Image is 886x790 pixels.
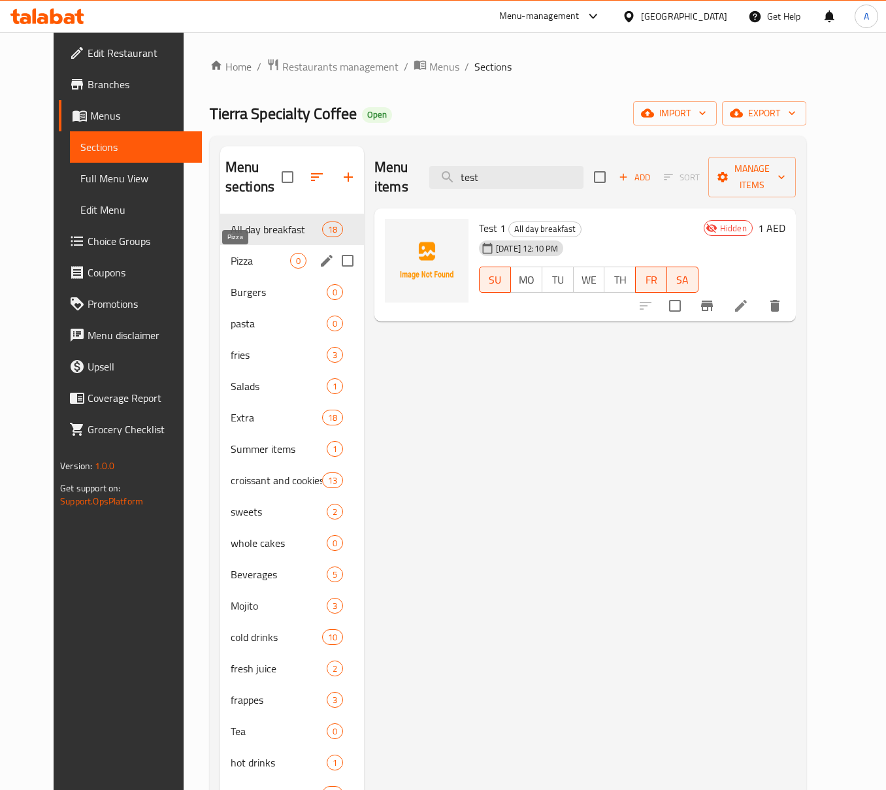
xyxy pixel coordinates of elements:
[327,318,342,330] span: 0
[60,457,92,474] span: Version:
[759,290,791,321] button: delete
[231,723,327,739] span: Tea
[220,496,364,527] div: sweets2
[633,101,717,125] button: import
[220,747,364,778] div: hot drinks1
[614,167,655,188] span: Add item
[210,99,357,128] span: Tierra Specialty Coffee
[90,108,191,123] span: Menus
[88,265,191,280] span: Coupons
[610,271,631,289] span: TH
[231,378,327,394] span: Salads
[385,219,468,303] img: Test 1
[231,661,327,676] span: fresh juice
[88,327,191,343] span: Menu disclaimer
[88,233,191,249] span: Choice Groups
[59,414,201,445] a: Grocery Checklist
[732,105,796,122] span: export
[322,222,343,237] div: items
[548,271,568,289] span: TU
[59,100,201,131] a: Menus
[672,271,693,289] span: SA
[220,621,364,653] div: cold drinks10
[317,251,336,271] button: edit
[220,433,364,465] div: Summer items1
[220,465,364,496] div: croissant and cookies13
[220,339,364,370] div: fries3
[327,598,343,614] div: items
[274,163,301,191] span: Select all sections
[474,59,512,74] span: Sections
[327,663,342,675] span: 2
[327,694,342,706] span: 3
[323,631,342,644] span: 10
[231,472,322,488] span: croissant and cookies
[231,692,327,708] span: frappes
[220,402,364,433] div: Extra18
[429,59,459,74] span: Menus
[257,59,261,74] li: /
[327,378,343,394] div: items
[485,271,506,289] span: SU
[231,347,327,363] span: fries
[327,568,342,581] span: 5
[59,351,201,382] a: Upsell
[231,535,327,551] span: whole cakes
[220,653,364,684] div: fresh juice2
[604,267,636,293] button: TH
[327,284,343,300] div: items
[59,225,201,257] a: Choice Groups
[95,457,115,474] span: 1.0.0
[327,723,343,739] div: items
[327,537,342,550] span: 0
[220,684,364,716] div: frappes3
[60,493,143,510] a: Support.OpsPlatform
[327,755,343,770] div: items
[231,441,327,457] span: Summer items
[220,590,364,621] div: Mojito3
[510,267,542,293] button: MO
[327,757,342,769] span: 1
[491,242,563,255] span: [DATE] 12:10 PM
[220,559,364,590] div: Beverages5
[231,755,327,770] span: hot drinks
[88,296,191,312] span: Promotions
[327,661,343,676] div: items
[516,271,537,289] span: MO
[220,527,364,559] div: whole cakes0
[499,8,580,24] div: Menu-management
[231,284,327,300] span: Burgers
[362,107,392,123] div: Open
[59,382,201,414] a: Coverage Report
[88,359,191,374] span: Upsell
[220,370,364,402] div: Salads1
[479,218,506,238] span: Test 1
[327,567,343,582] div: items
[323,223,342,236] span: 18
[722,101,806,125] button: export
[282,59,399,74] span: Restaurants management
[70,194,201,225] a: Edit Menu
[231,567,327,582] span: Beverages
[708,157,796,197] button: Manage items
[231,598,327,614] div: Mojito
[327,600,342,612] span: 3
[80,202,191,218] span: Edit Menu
[362,109,392,120] span: Open
[220,716,364,747] div: Tea0
[220,214,364,245] div: All day breakfast18
[231,629,322,645] span: cold drinks
[225,157,282,197] h2: Menu sections
[291,255,306,267] span: 0
[864,9,869,24] span: A
[80,139,191,155] span: Sections
[542,267,574,293] button: TU
[231,410,322,425] span: Extra
[88,76,191,92] span: Branches
[573,267,605,293] button: WE
[210,59,252,74] a: Home
[59,69,201,100] a: Branches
